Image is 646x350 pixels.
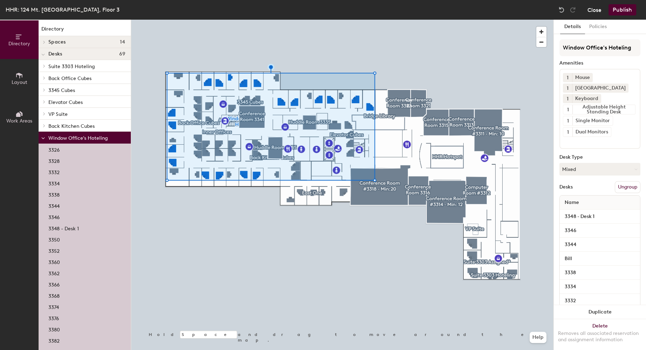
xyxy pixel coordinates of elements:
span: VP Suite [48,111,68,117]
p: 3328 [48,156,60,164]
p: 3348 - Desk 1 [48,224,79,232]
p: 3366 [48,280,60,288]
input: Unnamed desk [561,212,639,222]
span: 69 [119,51,125,57]
div: Single Monitor [572,116,613,125]
div: Keyboard [572,94,601,103]
button: 1 [563,73,572,82]
button: Details [560,20,585,34]
div: Dual Monitors [572,127,611,137]
span: 1 [567,117,569,125]
button: Mixed [559,163,640,176]
span: 1 [567,74,568,81]
span: 3345 Cubes [48,87,75,93]
span: Window Office's Hoteling [48,135,108,141]
p: 3368 [48,291,60,299]
button: DeleteRemoves all associated reservation and assignment information [554,319,646,350]
input: Unnamed desk [561,296,639,306]
span: Layout [12,79,27,85]
button: Ungroup [615,181,640,193]
button: 1 [563,105,572,114]
p: 3352 [48,246,60,254]
p: 3350 [48,235,60,243]
button: Publish [608,4,636,15]
p: 3380 [48,325,60,333]
img: Undo [558,6,565,13]
div: Adjustable Height Standing Desk [572,105,635,114]
input: Unnamed desk [561,254,639,264]
div: Mouse [572,73,593,82]
span: Name [561,196,583,209]
button: Duplicate [554,305,646,319]
p: 3362 [48,269,60,277]
h1: Directory [39,25,131,36]
div: Amenities [559,60,640,66]
span: Back Kitchen Cubes [48,123,95,129]
p: 3326 [48,145,60,153]
button: 1 [563,84,572,93]
span: Work Areas [6,118,32,124]
span: Suite 3303 Hoteling [48,64,95,70]
span: Spaces [48,39,66,45]
button: 1 [563,116,572,125]
div: Removes all associated reservation and assignment information [558,330,642,343]
p: 3332 [48,167,60,176]
p: 3334 [48,179,60,187]
span: Desks [48,51,62,57]
input: Unnamed desk [561,240,639,250]
p: 3374 [48,302,59,310]
span: Back Office Cubes [48,75,92,81]
input: Unnamed desk [561,282,639,292]
p: 3338 [48,190,60,198]
div: Desk Type [559,154,640,160]
span: 14 [120,39,125,45]
img: Redo [569,6,576,13]
input: Unnamed desk [561,226,639,236]
button: Close [587,4,601,15]
div: [GEOGRAPHIC_DATA] [572,84,628,93]
button: Help [530,332,546,343]
span: Elevator Cubes [48,99,83,105]
button: 1 [563,127,572,137]
span: 1 [567,85,568,92]
p: 3346 [48,212,60,220]
p: 3344 [48,201,60,209]
input: Unnamed desk [561,268,639,278]
button: Policies [585,20,611,34]
span: 1 [567,106,569,113]
p: 3382 [48,336,60,344]
button: 1 [563,94,572,103]
div: Desks [559,184,573,190]
span: 1 [567,95,568,103]
p: 3376 [48,313,59,322]
span: 1 [567,128,569,136]
p: 3360 [48,257,60,265]
span: Directory [8,41,30,47]
div: HHR: 124 Mt. [GEOGRAPHIC_DATA], Floor 3 [6,5,120,14]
